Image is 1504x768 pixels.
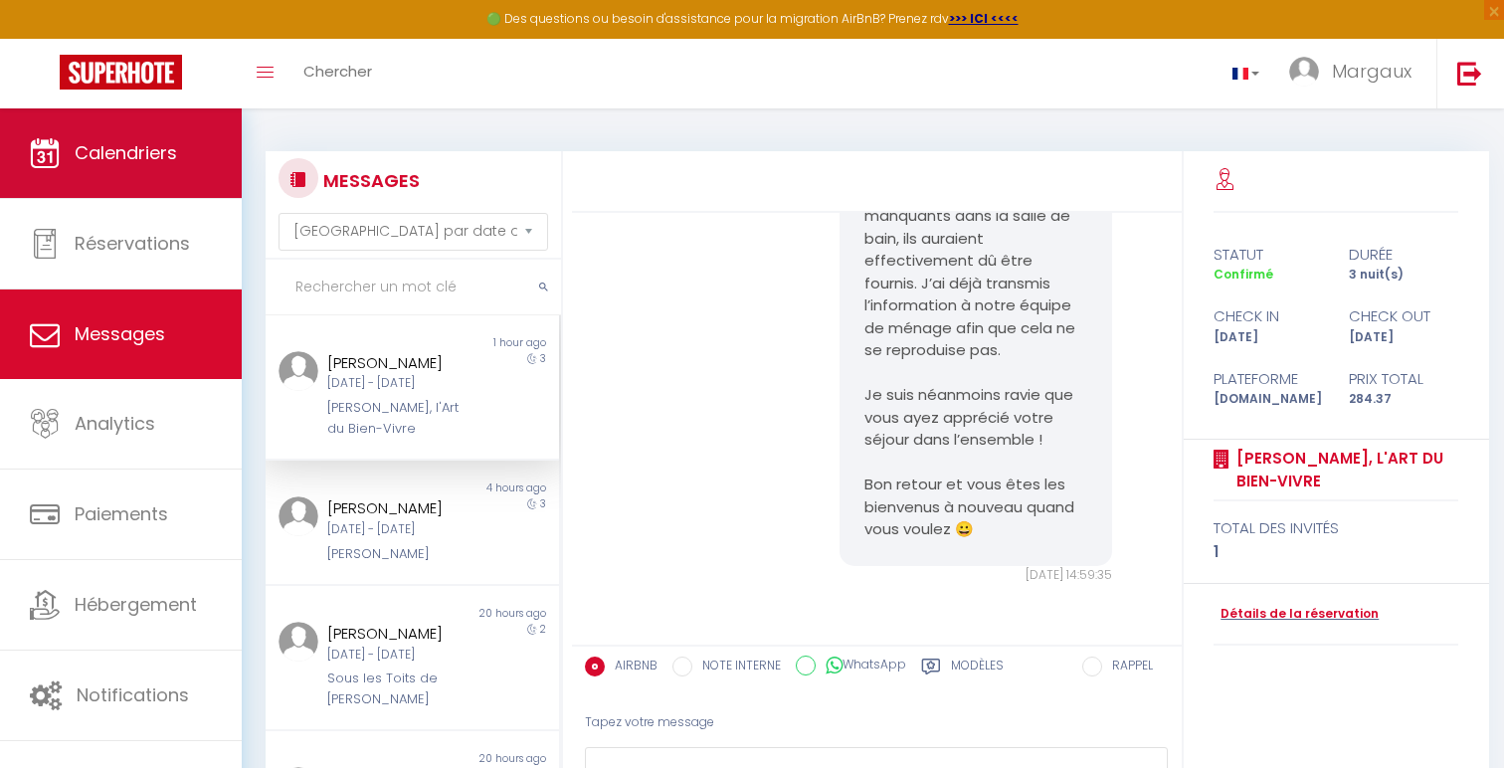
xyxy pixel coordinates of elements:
div: Plateforme [1201,367,1336,391]
div: 284.37 [1336,390,1471,409]
span: Analytics [75,411,155,436]
a: Détails de la réservation [1214,605,1379,624]
span: Réservations [75,231,190,256]
img: logout [1457,61,1482,86]
div: [PERSON_NAME] [327,351,472,375]
div: Sous les Toits de [PERSON_NAME] [327,669,472,709]
img: ... [1289,57,1319,87]
div: [DATE] [1336,328,1471,347]
span: Messages [75,321,165,346]
div: [DATE] - [DATE] [327,374,472,393]
label: AIRBNB [605,657,658,678]
a: Chercher [288,39,387,108]
div: total des invités [1214,516,1458,540]
label: RAPPEL [1102,657,1153,678]
a: >>> ICI <<<< [949,10,1019,27]
span: 3 [540,351,546,366]
img: ... [279,496,318,536]
span: Calendriers [75,140,177,165]
div: [PERSON_NAME] [327,496,472,520]
span: 2 [540,622,546,637]
div: [DATE] - [DATE] [327,646,472,665]
span: Margaux [1332,59,1411,84]
label: NOTE INTERNE [692,657,781,678]
span: Notifications [77,682,189,707]
div: Tapez votre message [585,698,1169,747]
span: 3 [540,496,546,511]
input: Rechercher un mot clé [266,260,561,315]
div: 1 [1214,540,1458,564]
span: Chercher [303,61,372,82]
div: Prix total [1336,367,1471,391]
div: 4 hours ago [412,480,558,496]
div: statut [1201,243,1336,267]
img: ... [279,351,318,391]
div: 20 hours ago [412,751,558,767]
div: [DATE] [1201,328,1336,347]
div: check out [1336,304,1471,328]
div: durée [1336,243,1471,267]
h3: MESSAGES [318,158,420,203]
div: [PERSON_NAME] [327,544,472,564]
label: WhatsApp [816,656,906,677]
div: [PERSON_NAME], l'Art du Bien-Vivre [327,398,472,439]
img: ... [279,622,318,662]
a: ... Margaux [1274,39,1436,108]
div: [DATE] - [DATE] [327,520,472,539]
div: 20 hours ago [412,606,558,622]
div: [DOMAIN_NAME] [1201,390,1336,409]
div: 1 hour ago [412,335,558,351]
label: Modèles [951,657,1004,681]
div: 3 nuit(s) [1336,266,1471,285]
span: Hébergement [75,592,197,617]
img: Super Booking [60,55,182,90]
div: [DATE] 14:59:35 [840,566,1111,585]
div: check in [1201,304,1336,328]
div: [PERSON_NAME] [327,622,472,646]
span: Confirmé [1214,266,1273,283]
span: Paiements [75,501,168,526]
a: [PERSON_NAME], l'Art du Bien-Vivre [1229,447,1458,493]
pre: Merci beaucoup pour votre message et pour votre séjour chez nous [PERSON_NAME] 😊 Je vous remercie... [864,26,1086,541]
